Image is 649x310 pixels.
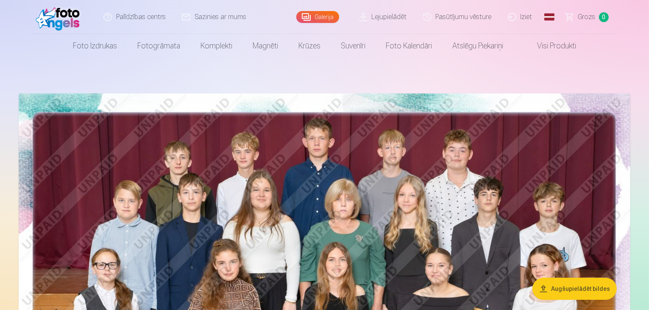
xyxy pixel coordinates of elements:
a: Fotogrāmata [127,34,190,58]
a: Krūzes [288,34,331,58]
a: Atslēgu piekariņi [442,34,513,58]
button: Augšupielādēt bildes [532,278,617,300]
a: Suvenīri [331,34,376,58]
img: /fa1 [36,3,84,31]
a: Foto kalendāri [376,34,442,58]
a: Galerija [296,11,339,23]
a: Magnēti [242,34,288,58]
span: 0 [599,12,609,22]
a: Komplekti [190,34,242,58]
a: Foto izdrukas [63,34,127,58]
span: Grozs [578,12,596,22]
a: Visi produkti [513,34,586,58]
